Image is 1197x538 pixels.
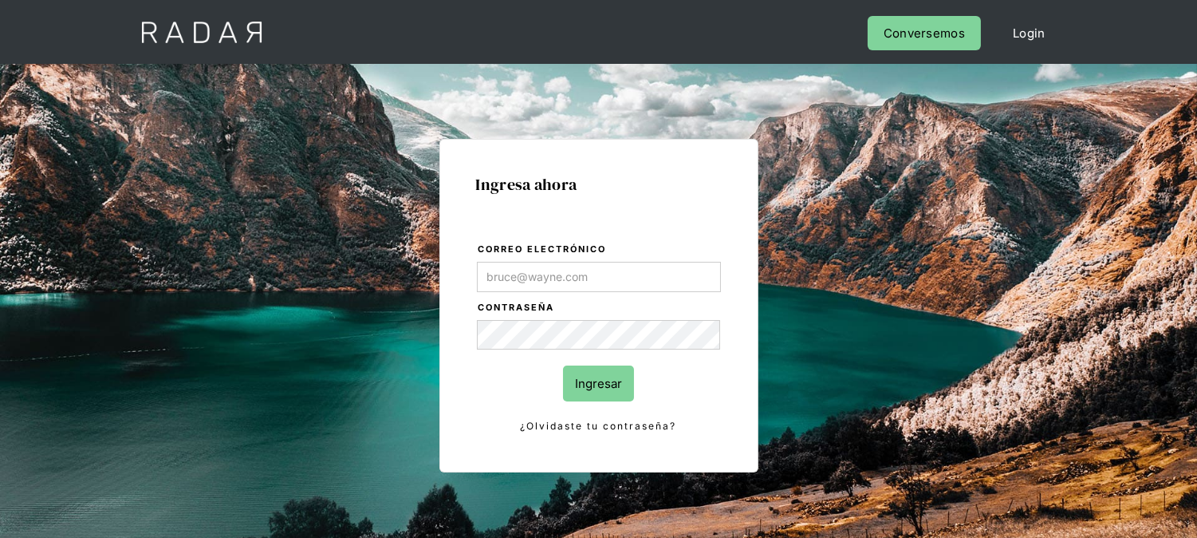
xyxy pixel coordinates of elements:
[476,176,722,193] h1: Ingresa ahora
[478,300,721,316] label: Contraseña
[868,16,981,50] a: Conversemos
[477,262,721,292] input: bruce@wayne.com
[563,366,634,402] input: Ingresar
[478,242,721,258] label: Correo electrónico
[476,241,722,436] form: Login Form
[997,16,1061,50] a: Login
[477,417,721,435] a: ¿Olvidaste tu contraseña?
